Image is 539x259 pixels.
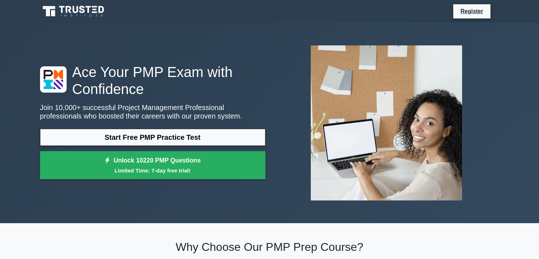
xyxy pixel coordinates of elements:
[40,64,265,98] h1: Ace Your PMP Exam with Confidence
[49,166,257,175] small: Limited Time: 7-day free trial!
[40,151,265,180] a: Unlock 10220 PMP QuestionsLimited Time: 7-day free trial!
[40,103,265,120] p: Join 10,000+ successful Project Management Professional professionals who boosted their careers w...
[456,7,487,16] a: Register
[40,240,499,254] h2: Why Choose Our PMP Prep Course?
[40,129,265,146] a: Start Free PMP Practice Test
